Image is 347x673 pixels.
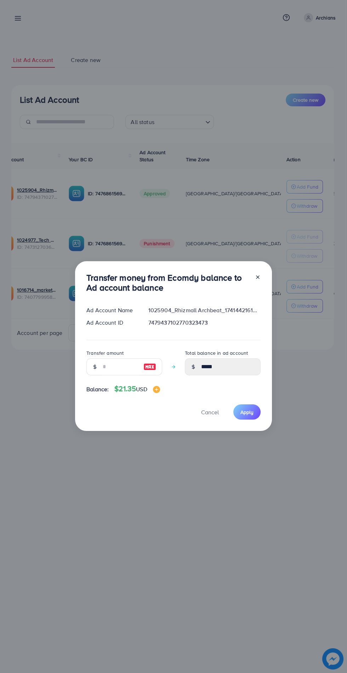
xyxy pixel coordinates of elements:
[86,385,109,393] span: Balance:
[143,306,266,314] div: 1025904_Rhizmall Archbeat_1741442161001
[81,306,143,314] div: Ad Account Name
[240,409,254,416] span: Apply
[143,363,156,371] img: image
[136,385,147,393] span: USD
[185,349,248,357] label: Total balance in ad account
[233,404,261,420] button: Apply
[86,273,249,293] h3: Transfer money from Ecomdy balance to Ad account balance
[153,386,160,393] img: image
[81,319,143,327] div: Ad Account ID
[192,404,228,420] button: Cancel
[201,408,219,416] span: Cancel
[86,349,124,357] label: Transfer amount
[114,385,160,393] h4: $21.35
[143,319,266,327] div: 7479437102770323473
